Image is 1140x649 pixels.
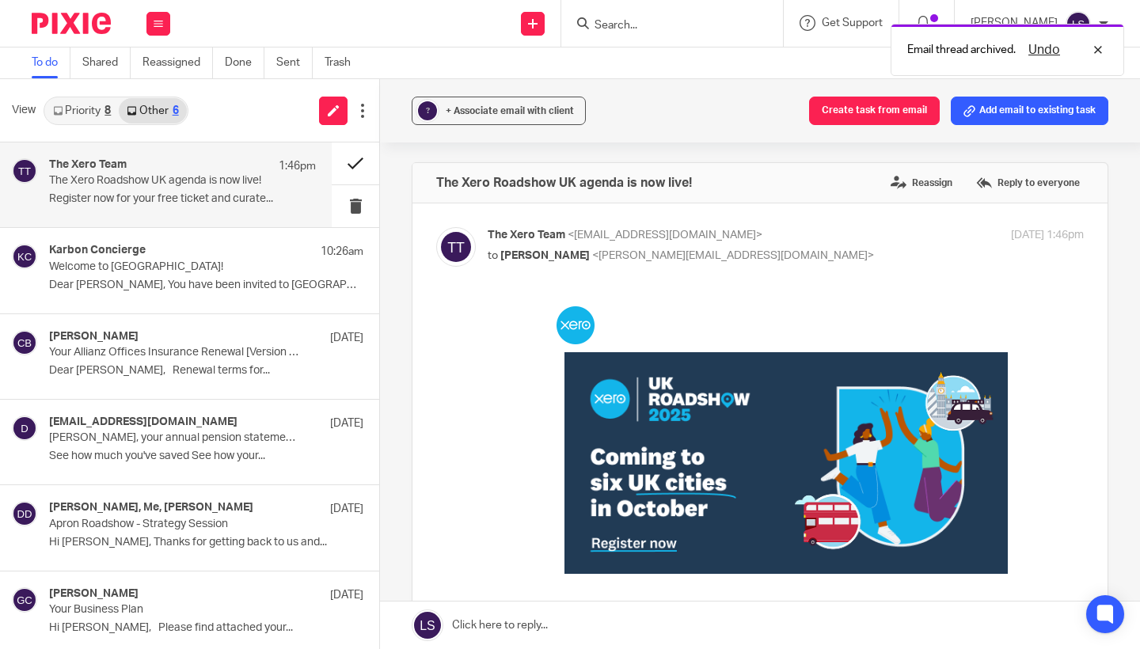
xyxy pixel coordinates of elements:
p: Hi [PERSON_NAME], Please find attached your... [49,621,363,635]
h4: Karbon Concierge [49,244,146,257]
h4: [PERSON_NAME], Me, [PERSON_NAME] [49,501,253,514]
p: [DATE] 1:46pm [1011,227,1084,244]
span: <[PERSON_NAME][EMAIL_ADDRESS][DOMAIN_NAME]> [592,250,874,261]
h4: [PERSON_NAME] [49,587,139,601]
label: Reply to everyone [972,171,1084,195]
h4: The Xero Roadshow UK agenda is now live! [436,175,692,191]
img: UK Roadshow 2025 [77,54,520,275]
a: Sent [276,47,313,78]
p: Your Allianz Offices Insurance Renewal [Version Ref: 157665919] [49,346,301,359]
span: View [12,102,36,119]
a: Done [225,47,264,78]
p: [DATE] [330,587,363,603]
h4: [EMAIL_ADDRESS][DOMAIN_NAME] [49,416,237,429]
p: Dear [PERSON_NAME], Renewal terms for... [49,364,363,378]
p: The Xero Roadshow UK agenda is now live! [49,174,263,188]
a: Priority8 [45,98,119,123]
p: See how much you've saved See how your... [49,450,363,463]
p: [DATE] [330,330,363,346]
button: ? + Associate email with client [412,97,586,125]
p: Apron Roadshow - Strategy Session [49,518,301,531]
span: [PERSON_NAME] [500,250,590,261]
span: to [488,250,498,261]
p: Email thread archived. [907,42,1016,58]
a: Other6 [119,98,186,123]
h1: Hi [PERSON_NAME], [203,307,393,340]
img: svg%3E [12,416,37,441]
button: Create task from email [809,97,940,125]
h4: [PERSON_NAME] [49,330,139,343]
img: Pixie [32,13,111,34]
div: 6 [173,105,179,116]
a: To do [32,47,70,78]
a: Shared [82,47,131,78]
p: [DATE] [330,501,363,517]
p: The morning will kick off with mainstage keynote sessions where you’ll hear firsthand from Xero l... [116,434,481,634]
label: Reassign [887,171,956,195]
a: Reassigned [142,47,213,78]
p: [PERSON_NAME], your annual pension statement is ready [49,431,301,445]
img: svg%3E [12,501,37,526]
img: svg%3E [12,587,37,613]
img: svg%3E [12,330,37,355]
h4: The Xero Team [49,158,127,172]
img: svg%3E [1066,11,1091,36]
p: Welcome to [GEOGRAPHIC_DATA]! [49,260,301,274]
p: 1:46pm [279,158,316,174]
img: svg%3E [12,244,37,269]
span: <[EMAIL_ADDRESS][DOMAIN_NAME]> [568,230,762,241]
h1: Xero Roadshow is coming to six UK cities this October and this year we have more content for you ... [116,363,481,418]
p: Dear [PERSON_NAME], You have been invited to [GEOGRAPHIC_DATA]... [49,279,363,292]
button: Undo [1024,40,1065,59]
p: Register now for your free ticket and curate... [49,192,316,206]
a: Trash [325,47,363,78]
p: 10:26am [321,244,363,260]
span: The Xero Team [488,230,565,241]
img: svg%3E [12,158,37,184]
p: Hi [PERSON_NAME], Thanks for getting back to us and... [49,536,363,549]
p: Your Business Plan [49,603,301,617]
p: [DATE] [330,416,363,431]
div: 8 [104,105,111,116]
div: ? [418,101,437,120]
img: Xero [69,8,107,46]
img: svg%3E [436,227,476,267]
span: + Associate email with client [446,106,574,116]
button: Add email to existing task [951,97,1108,125]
